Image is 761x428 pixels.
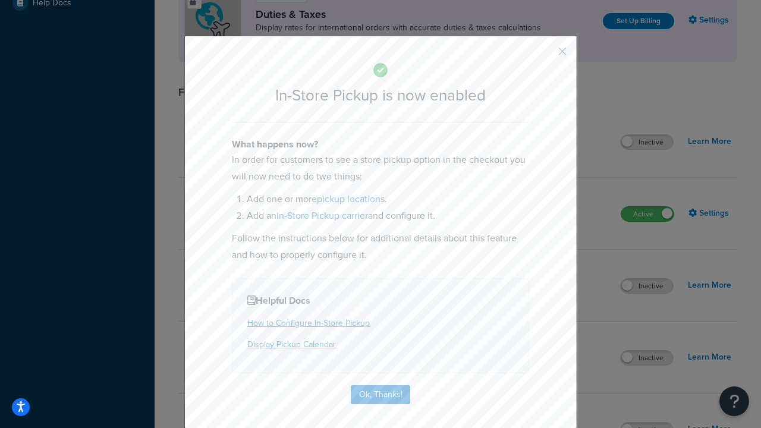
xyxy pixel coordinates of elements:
a: How to Configure In-Store Pickup [247,317,370,329]
li: Add an and configure it. [247,207,529,224]
p: Follow the instructions below for additional details about this feature and how to properly confi... [232,230,529,263]
a: Display Pickup Calendar [247,338,336,351]
h4: Helpful Docs [247,294,514,308]
button: Ok, Thanks! [351,385,410,404]
a: pickup locations [317,192,385,206]
h2: In-Store Pickup is now enabled [232,87,529,104]
a: In-Store Pickup carrier [276,209,368,222]
h4: What happens now? [232,137,529,152]
p: In order for customers to see a store pickup option in the checkout you will now need to do two t... [232,152,529,185]
li: Add one or more . [247,191,529,207]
